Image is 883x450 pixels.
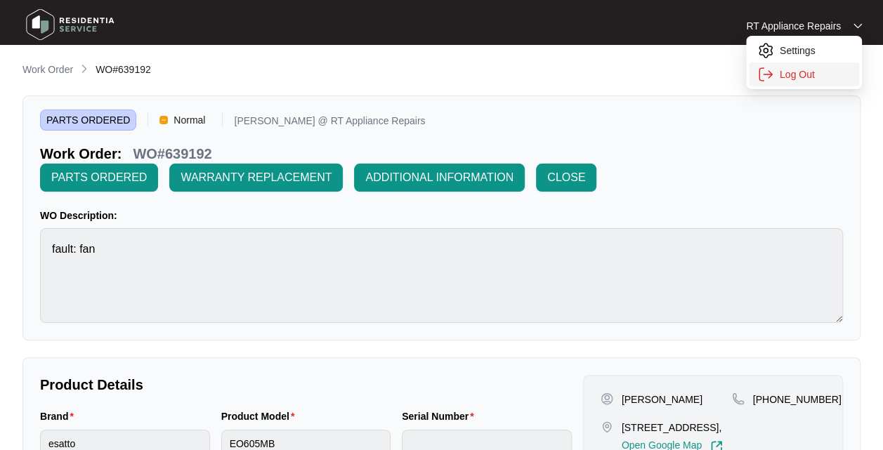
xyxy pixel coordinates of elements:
span: CLOSE [547,169,585,186]
p: Work Order [22,62,73,77]
p: [STREET_ADDRESS], [622,421,723,435]
p: Product Details [40,375,572,395]
p: WO#639192 [133,144,211,164]
p: RT Appliance Repairs [746,19,841,33]
img: settings icon [757,66,774,83]
label: Product Model [221,409,301,423]
button: WARRANTY REPLACEMENT [169,164,343,192]
img: settings icon [757,42,774,59]
span: ADDITIONAL INFORMATION [365,169,514,186]
p: [PERSON_NAME] [622,392,702,406]
p: Log Out [780,67,851,81]
p: [PERSON_NAME] @ RT Appliance Repairs [234,116,425,131]
label: Serial Number [402,409,479,423]
button: CLOSE [536,164,596,192]
img: Vercel Logo [159,116,168,124]
span: Normal [168,110,211,131]
p: WO Description: [40,209,843,223]
img: map-pin [601,421,613,433]
span: WO#639192 [96,64,151,75]
span: PARTS ORDERED [40,110,136,131]
p: Work Order: [40,144,122,164]
p: Settings [780,44,851,58]
img: chevron-right [79,63,90,74]
img: map-pin [732,392,745,405]
img: dropdown arrow [853,22,862,29]
span: PARTS ORDERED [51,169,147,186]
p: [PHONE_NUMBER] [753,392,842,406]
img: residentia service logo [21,4,119,46]
img: user-pin [601,392,613,405]
button: ADDITIONAL INFORMATION [354,164,525,192]
button: PARTS ORDERED [40,164,158,192]
span: WARRANTY REPLACEMENT [181,169,332,186]
label: Brand [40,409,79,423]
textarea: fault: fan [40,228,843,323]
a: Work Order [20,62,76,78]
